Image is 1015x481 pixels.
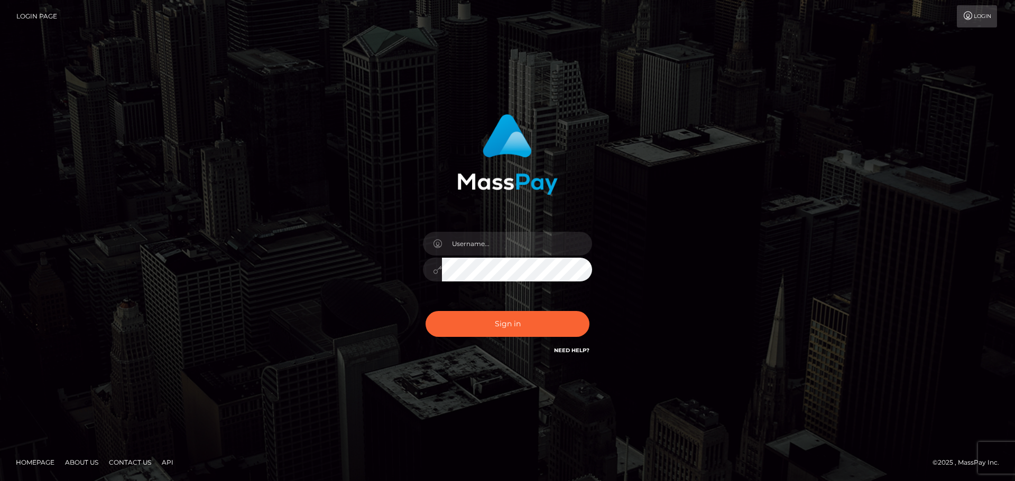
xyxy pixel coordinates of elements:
img: MassPay Login [457,114,558,195]
a: API [158,454,178,470]
input: Username... [442,232,592,256]
a: Homepage [12,454,59,470]
a: Contact Us [105,454,155,470]
button: Sign in [426,311,589,337]
a: About Us [61,454,103,470]
a: Login Page [16,5,57,27]
a: Login [957,5,997,27]
div: © 2025 , MassPay Inc. [933,457,1007,468]
a: Need Help? [554,347,589,354]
